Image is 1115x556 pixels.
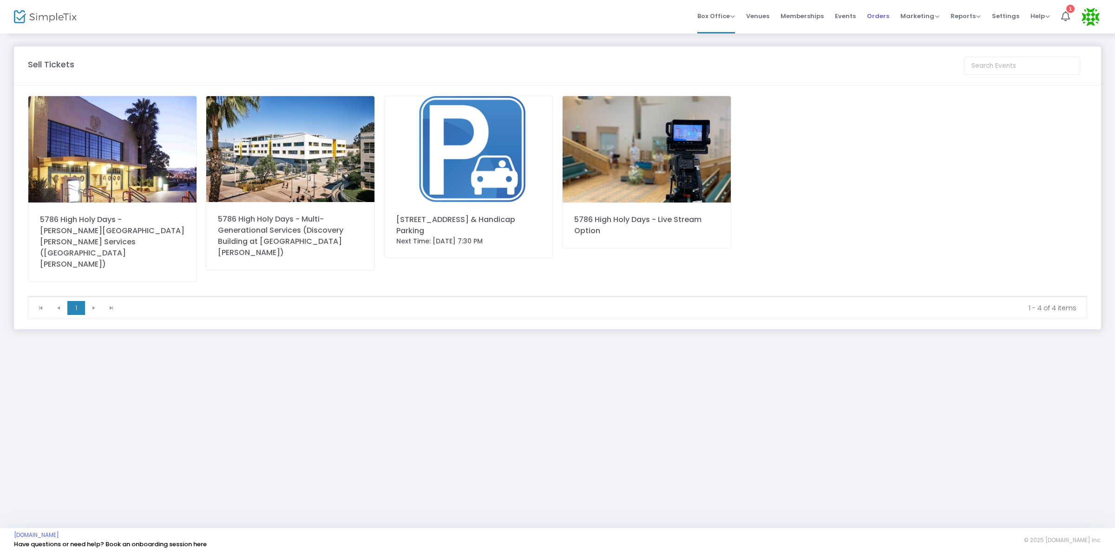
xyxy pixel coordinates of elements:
span: © 2025 [DOMAIN_NAME] Inc. [1024,536,1101,544]
span: Orders [867,4,889,28]
div: Next Time: [DATE] 7:30 PM [396,236,541,246]
kendo-pager-info: 1 - 4 of 4 items [127,303,1076,313]
input: Search Events [964,57,1080,75]
span: Venues [746,4,769,28]
span: Page 1 [67,301,85,315]
a: [DOMAIN_NAME] [14,531,59,539]
a: Have questions or need help? Book an onboarding session here [14,540,207,549]
span: Marketing [900,12,939,20]
img: 638576269594860971638261109720977930637953388428885090KILivestreamHHDImage.jpg [563,96,731,203]
span: Help [1030,12,1050,20]
img: SaMoHighDiscoveryBuilding.jpg [206,96,374,202]
span: Reports [951,12,981,20]
div: 5786 High Holy Days - [PERSON_NAME][GEOGRAPHIC_DATA][PERSON_NAME] Services ([GEOGRAPHIC_DATA][PER... [40,214,185,270]
span: Events [835,4,856,28]
div: 1 [1066,5,1075,13]
img: 638576232061168971638242796451800326637953335197422082BarnumHallDuskOutside.jpeg [28,96,197,203]
div: [STREET_ADDRESS] & Handicap Parking [396,214,541,236]
div: 5786 High Holy Days - Multi-Generational Services (Discovery Building at [GEOGRAPHIC_DATA][PERSON... [218,214,363,258]
div: 5786 High Holy Days - Live Stream Option [574,214,719,236]
div: Data table [28,296,1087,297]
span: Box Office [697,12,735,20]
span: Settings [992,4,1019,28]
m-panel-title: Sell Tickets [28,58,74,71]
img: 638910584985590434638576272352431980HHDParkingImage.png [385,96,553,203]
span: Memberships [780,4,824,28]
